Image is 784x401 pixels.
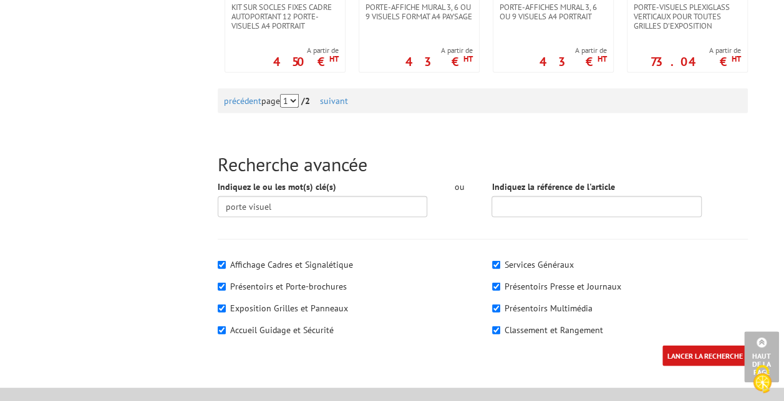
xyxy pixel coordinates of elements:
span: Porte-affiches mural 3, 6 ou 9 visuels A4 portrait [500,2,607,21]
p: 43 € [540,58,607,65]
img: Cookies (fenêtre modale) [747,364,778,395]
label: Affichage Cadres et Signalétique [230,259,353,270]
label: Exposition Grilles et Panneaux [230,303,348,314]
span: A partir de [540,45,607,55]
label: Indiquez le ou les mot(s) clé(s) [218,181,336,193]
span: A partir de [405,45,473,55]
input: LANCER LA RECHERCHE [662,346,748,366]
label: Accueil Guidage et Sécurité [230,324,334,336]
a: Kit sur socles fixes cadre autoportant 12 porte-visuels A4 portrait [225,2,345,31]
label: Présentoirs et Porte-brochures [230,281,347,292]
label: Présentoirs Multimédia [505,303,593,314]
label: Services Généraux [505,259,574,270]
sup: HT [732,54,741,64]
a: Porte-affiches mural 3, 6 ou 9 visuels A4 portrait [493,2,613,21]
p: 450 € [273,58,339,65]
input: Présentoirs Multimédia [492,304,500,313]
span: Kit sur socles fixes cadre autoportant 12 porte-visuels A4 portrait [231,2,339,31]
a: Porte-visuels plexiglass verticaux pour toutes grilles d'exposition [627,2,747,31]
input: Accueil Guidage et Sécurité [218,326,226,334]
label: Indiquez la référence de l'article [491,181,614,193]
a: Haut de la page [744,331,779,382]
span: Porte-affiche mural 3, 6 ou 9 visuels format A4 paysage [365,2,473,21]
div: page [224,88,742,113]
sup: HT [329,54,339,64]
span: A partir de [273,45,339,55]
h2: Recherche avancée [218,154,748,174]
span: A partir de [651,45,741,55]
input: Affichage Cadres et Signalétique [218,261,226,269]
a: suivant [320,95,348,106]
sup: HT [463,54,473,64]
span: 2 [305,95,310,106]
strong: / [301,95,317,106]
span: Porte-visuels plexiglass verticaux pour toutes grilles d'exposition [634,2,741,31]
a: précédent [224,95,261,106]
label: Classement et Rangement [505,324,603,336]
p: 43 € [405,58,473,65]
button: Cookies (fenêtre modale) [740,359,784,401]
sup: HT [598,54,607,64]
input: Exposition Grilles et Panneaux [218,304,226,313]
input: Présentoirs Presse et Journaux [492,283,500,291]
a: Porte-affiche mural 3, 6 ou 9 visuels format A4 paysage [359,2,479,21]
input: Présentoirs et Porte-brochures [218,283,226,291]
input: Classement et Rangement [492,326,500,334]
p: 73.04 € [651,58,741,65]
label: Présentoirs Presse et Journaux [505,281,621,292]
div: ou [446,181,473,193]
input: Services Généraux [492,261,500,269]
